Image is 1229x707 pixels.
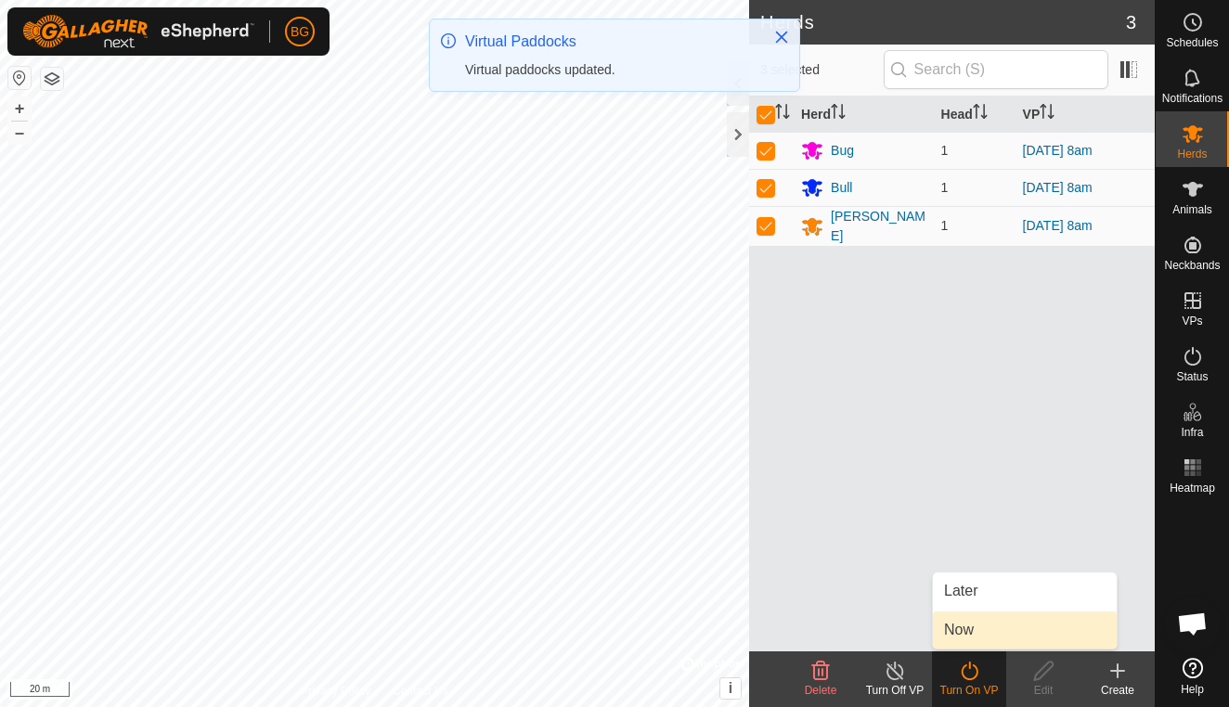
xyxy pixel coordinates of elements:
[465,60,755,80] div: Virtual paddocks updated.
[8,97,31,120] button: +
[941,143,949,158] span: 1
[1023,180,1093,195] a: [DATE] 8am
[858,682,932,699] div: Turn Off VP
[1181,427,1203,438] span: Infra
[831,107,846,122] p-sorticon: Activate to sort
[944,580,977,602] span: Later
[933,611,1117,649] li: Now
[1162,93,1223,104] span: Notifications
[1182,315,1202,327] span: VPs
[1177,148,1207,160] span: Herds
[465,31,755,53] div: Virtual Paddocks
[1172,204,1212,215] span: Animals
[941,180,949,195] span: 1
[973,107,988,122] p-sorticon: Activate to sort
[1176,371,1208,382] span: Status
[1166,37,1218,48] span: Schedules
[302,683,371,700] a: Privacy Policy
[1126,8,1136,36] span: 3
[934,96,1016,133] th: Head
[291,22,309,42] span: BG
[1181,684,1204,695] span: Help
[794,96,933,133] th: Herd
[720,678,741,699] button: i
[729,680,732,696] span: i
[1023,218,1093,233] a: [DATE] 8am
[1006,682,1080,699] div: Edit
[8,67,31,89] button: Reset Map
[805,684,837,697] span: Delete
[760,60,884,80] span: 3 selected
[1023,143,1093,158] a: [DATE] 8am
[831,141,854,161] div: Bug
[1170,482,1215,494] span: Heatmap
[775,107,790,122] p-sorticon: Activate to sort
[22,15,254,48] img: Gallagher Logo
[884,50,1108,89] input: Search (S)
[1164,260,1220,271] span: Neckbands
[831,178,852,198] div: Bull
[41,68,63,90] button: Map Layers
[941,218,949,233] span: 1
[1040,107,1054,122] p-sorticon: Activate to sort
[8,122,31,144] button: –
[1165,596,1221,651] a: Open chat
[933,572,1117,610] li: Later
[760,11,1126,33] h2: Herds
[1080,682,1155,699] div: Create
[1016,96,1155,133] th: VP
[831,207,925,246] div: [PERSON_NAME]
[769,24,795,50] button: Close
[393,683,447,700] a: Contact Us
[944,619,974,641] span: Now
[1156,650,1229,702] a: Help
[932,682,1006,699] div: Turn On VP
